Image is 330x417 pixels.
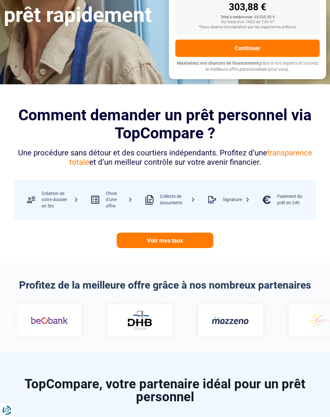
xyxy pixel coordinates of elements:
[14,378,316,403] h2: TopCompare, votre partenaire idéal pour un prêt personnel
[127,310,153,330] img: DHB Bank
[180,25,315,30] div: *Sous réserve d'acceptation par les organismes prêteurs
[177,60,258,66] span: Maximisez vos chances de financement
[180,20,315,24] div: Sur base d'un TAEG de 7,45 %*
[69,148,312,167] span: transparence totale
[223,197,250,203] div: Signature
[175,40,320,57] button: Continuer
[212,316,249,324] img: Mozzeno
[117,233,213,248] a: Voir mes taux
[42,190,78,209] div: Création de votre dossier en 5m
[180,15,315,20] div: Total à rembourser: 25 525,92 €
[106,190,132,209] div: Choix d’une offre
[14,106,316,142] h2: Comment demander un prêt personnel via TopCompare ?
[14,148,316,167] div: Une procédure sans détour et des courtiers indépendants. Profitez d’une et d’un meilleur contrôle...
[175,60,320,73] p: grâce à nos experts et trouvez la meilleure offre personnalisée pour vous.
[160,193,195,206] div: Collecte de documents
[277,193,309,206] div: Paiement du prêt en 24h
[31,311,68,330] img: Beobank
[14,279,316,291] h2: Profitez de la meilleure offre grâce à nos nombreux partenaires
[180,2,315,12] div: 303,88 €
